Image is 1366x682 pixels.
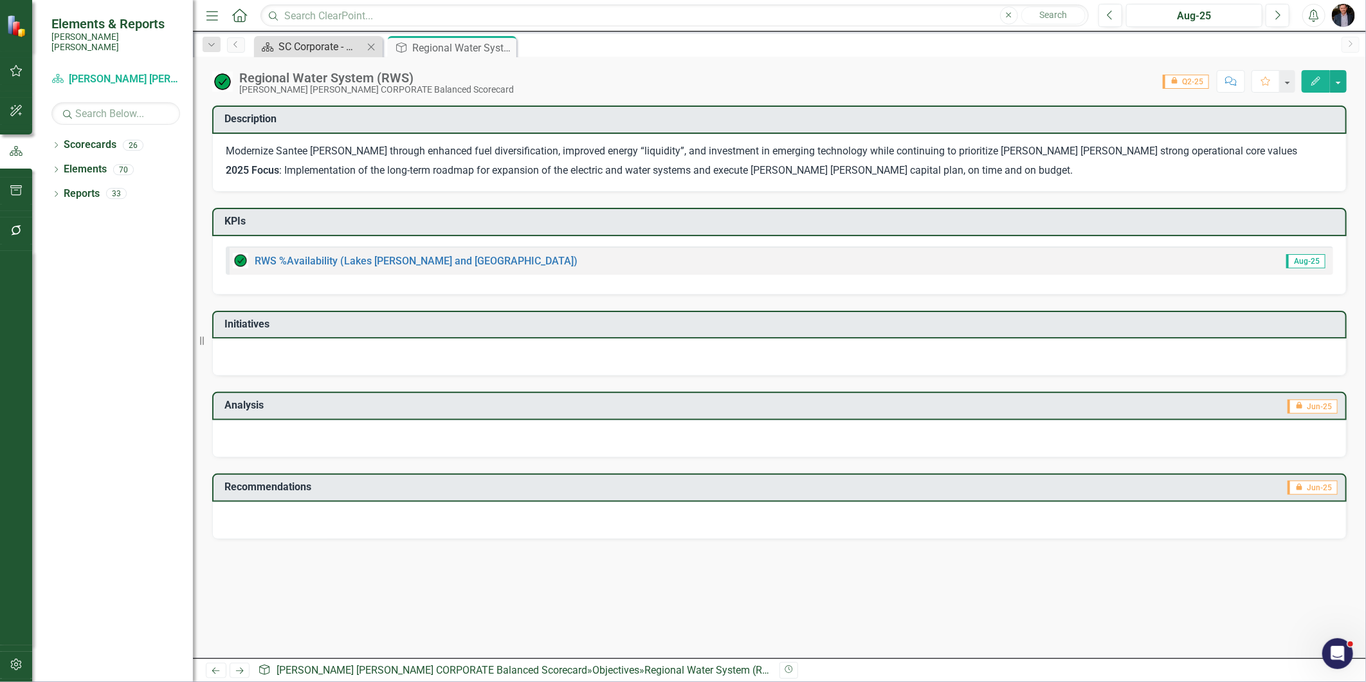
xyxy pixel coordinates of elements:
span: Search [1039,10,1067,20]
span: Aug-25 [1286,254,1325,268]
span: Q2-25 [1163,75,1209,89]
h3: KPIs [224,216,1339,227]
div: Aug-25 [1131,8,1258,24]
iframe: Intercom live chat [1322,638,1353,669]
div: 26 [123,140,143,151]
strong: 2025 Focus [226,164,279,176]
a: Objectives [592,664,639,676]
img: On Target [212,71,233,92]
h3: Description [224,113,1339,125]
div: Regional Water System (RWS) [412,40,513,56]
a: SC Corporate - Welcome to ClearPoint [257,39,363,55]
button: Search [1021,6,1086,24]
div: 33 [106,189,127,199]
a: Reports [64,187,100,201]
img: Chris Amodeo [1332,4,1355,27]
input: Search ClearPoint... [260,5,1089,27]
div: Regional Water System (RWS) [644,664,781,676]
span: Jun-25 [1288,481,1338,495]
span: Elements & Reports [51,16,180,32]
div: 70 [113,164,134,175]
img: On Target [233,253,248,268]
a: Scorecards [64,138,116,152]
small: [PERSON_NAME] [PERSON_NAME] [51,32,180,53]
h3: Analysis [224,400,705,411]
div: » » [258,663,770,678]
a: [PERSON_NAME] [PERSON_NAME] CORPORATE Balanced Scorecard [51,72,180,87]
input: Search Below... [51,102,180,125]
a: RWS %Availability (Lakes [PERSON_NAME] and [GEOGRAPHIC_DATA]) [255,255,578,267]
p: Modernize Santee [PERSON_NAME] through enhanced fuel diversification, improved energy “liquidity”... [226,144,1333,161]
img: ClearPoint Strategy [6,15,29,37]
span: Jun-25 [1288,400,1338,414]
div: [PERSON_NAME] [PERSON_NAME] CORPORATE Balanced Scorecard [239,85,514,95]
div: Regional Water System (RWS) [239,71,514,85]
div: SC Corporate - Welcome to ClearPoint [278,39,363,55]
p: : Implementation of the long-term roadmap for expansion of the electric and water systems and exe... [226,161,1333,178]
h3: Initiatives [224,318,1339,330]
button: Aug-25 [1126,4,1262,27]
h3: Recommendations [224,481,923,493]
a: [PERSON_NAME] [PERSON_NAME] CORPORATE Balanced Scorecard [277,664,587,676]
a: Elements [64,162,107,177]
